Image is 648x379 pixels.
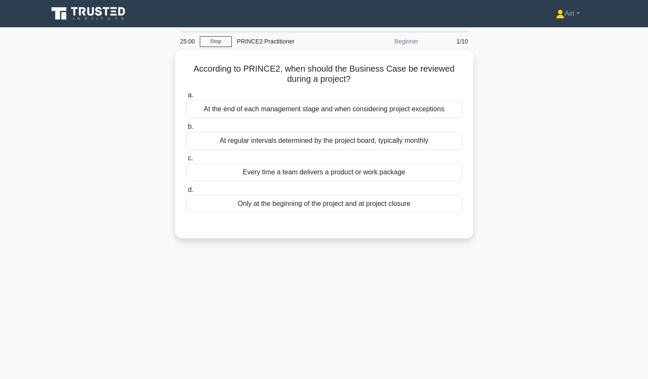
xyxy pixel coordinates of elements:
[349,33,423,50] div: Beginner
[186,163,462,181] div: Every time a team delivers a product or work package
[423,33,473,50] div: 1/10
[185,64,463,85] h5: According to PRINCE2, when should the Business Case be reviewed during a project?
[186,132,462,150] div: At regular intervals determined by the project board, typically monthly
[188,154,193,162] span: c.
[188,91,193,98] span: a.
[200,36,232,47] a: Stop
[188,186,193,193] span: d.
[232,33,349,50] div: PRINCE2 Practitioner
[186,100,462,118] div: At the end of each management stage and when considering project exceptions
[188,123,193,130] span: b.
[536,5,600,22] a: Airi
[175,33,200,50] div: 25:00
[186,195,462,213] div: Only at the beginning of the project and at project closure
